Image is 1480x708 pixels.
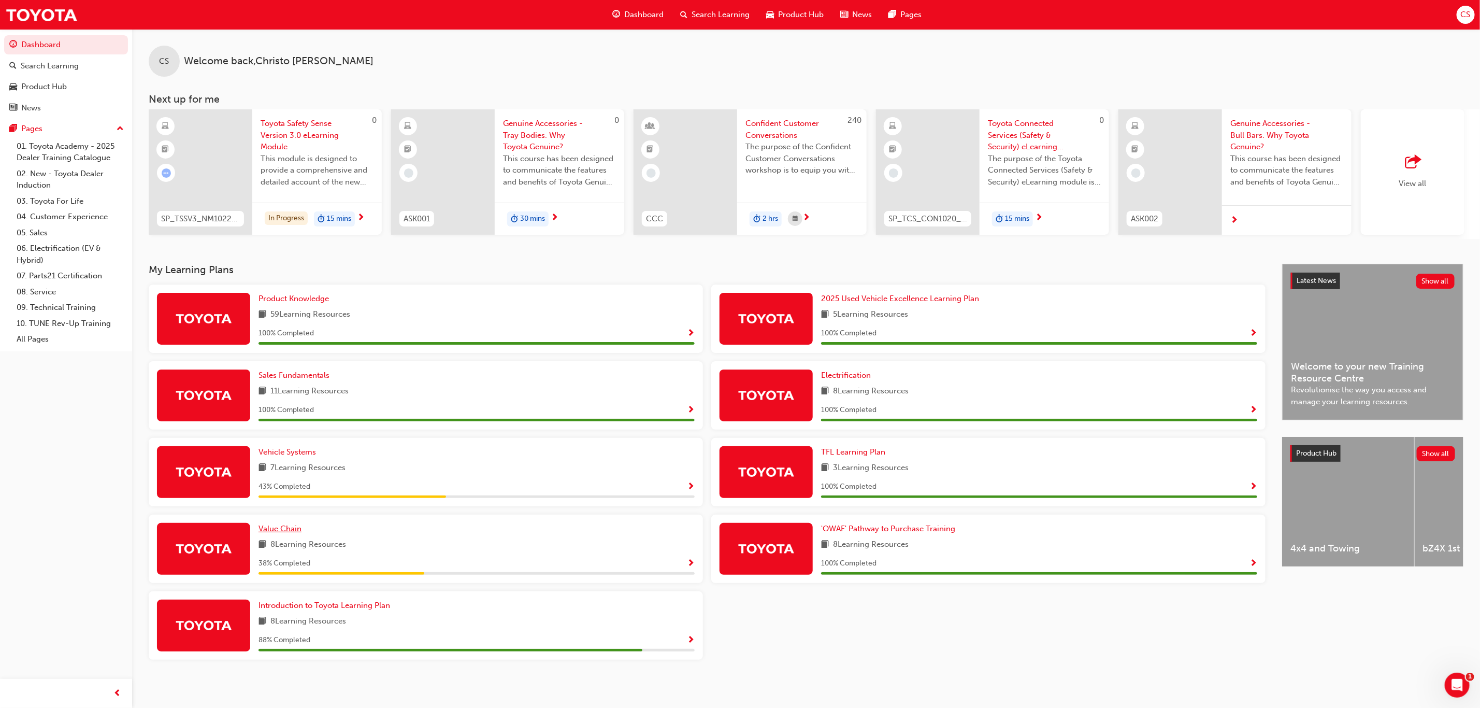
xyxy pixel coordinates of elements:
span: book-icon [258,308,266,321]
span: News [852,9,872,21]
img: Trak [175,463,232,481]
span: Value Chain [258,524,301,533]
a: 06. Electrification (EV & Hybrid) [12,240,128,268]
span: pages-icon [888,8,896,21]
span: learningResourceType_ELEARNING-icon [405,120,412,133]
span: 100 % Completed [821,481,876,493]
span: book-icon [258,385,266,398]
span: next-icon [1230,216,1238,225]
span: book-icon [821,539,829,551]
h3: My Learning Plans [149,264,1266,276]
button: DashboardSearch LearningProduct HubNews [4,33,128,119]
button: Show Progress [1249,404,1257,417]
span: Show Progress [1249,483,1257,492]
div: Product Hub [21,81,67,93]
span: 2025 Used Vehicle Excellence Learning Plan [821,294,979,303]
button: Show all [1417,446,1456,461]
span: Introduction to Toyota Learning Plan [258,601,390,610]
span: Show Progress [1249,406,1257,415]
span: Welcome back , Christo [PERSON_NAME] [184,55,373,67]
a: 10. TUNE Rev-Up Training [12,316,128,332]
span: Show Progress [687,329,695,338]
button: Show Progress [1249,557,1257,570]
a: news-iconNews [832,4,880,25]
span: 15 mins [1005,213,1029,225]
span: next-icon [551,214,558,223]
button: Show Progress [687,327,695,340]
span: ASK001 [404,213,430,225]
span: search-icon [680,8,687,21]
a: 04. Customer Experience [12,209,128,225]
span: Search Learning [692,9,750,21]
img: Trak [738,309,795,328]
a: guage-iconDashboard [604,4,672,25]
span: SP_TSSV3_NM1022_EL [161,213,240,225]
a: Dashboard [4,35,128,54]
a: Latest NewsShow all [1291,273,1455,289]
span: 4x4 and Towing [1290,543,1406,555]
span: news-icon [840,8,848,21]
span: book-icon [258,539,266,551]
span: Revolutionise the way you access and manage your learning resources. [1291,384,1455,407]
span: learningRecordVerb_NONE-icon [404,168,413,178]
span: learningResourceType_ELEARNING-icon [1132,120,1139,133]
a: Trak [5,3,78,26]
span: book-icon [258,462,266,475]
a: 0SP_TCS_CON1020_VDToyota Connected Services (Safety & Security) eLearning moduleThe purpose of th... [876,109,1109,235]
span: Pages [900,9,922,21]
span: learningRecordVerb_NONE-icon [889,168,898,178]
span: Sales Fundamentals [258,371,329,380]
span: Show Progress [687,406,695,415]
span: prev-icon [114,687,122,700]
a: 4x4 and Towing [1282,437,1414,567]
span: Toyota Connected Services (Safety & Security) eLearning module [988,118,1101,153]
span: Show Progress [1249,559,1257,569]
span: pages-icon [9,124,17,134]
img: Trak [175,540,232,558]
button: Show Progress [1249,480,1257,493]
a: 2025 Used Vehicle Excellence Learning Plan [821,293,983,305]
span: 59 Learning Resources [270,308,350,321]
a: 07. Parts21 Certification [12,268,128,284]
span: 0 [614,116,619,125]
span: 100 % Completed [821,404,876,416]
span: Product Hub [778,9,824,21]
span: 8 Learning Resources [270,615,346,628]
div: Search Learning [21,60,79,72]
span: 100 % Completed [821,328,876,339]
span: Genuine Accessories - Tray Bodies. Why Toyota Genuine? [503,118,616,153]
a: 0SP_TSSV3_NM1022_ELToyota Safety Sense Version 3.0 eLearning ModuleThis module is designed to pro... [149,109,382,235]
span: Latest News [1297,276,1336,285]
span: duration-icon [511,213,518,226]
span: book-icon [821,308,829,321]
span: 43 % Completed [258,481,310,493]
a: News [4,98,128,118]
span: The purpose of the Confident Customer Conversations workshop is to equip you with tools to commun... [745,141,858,176]
img: Trak [738,540,795,558]
span: 30 mins [520,213,545,225]
span: book-icon [821,385,829,398]
span: CS [1461,9,1471,21]
span: duration-icon [996,213,1003,226]
span: 100 % Completed [258,404,314,416]
span: This module is designed to provide a comprehensive and detailed account of the new enhanced Toyot... [261,153,373,188]
div: News [21,102,41,114]
span: 100 % Completed [258,328,314,339]
a: ASK002Genuine Accessories - Bull Bars. Why Toyota Genuine?This course has been designed to commun... [1118,109,1352,235]
span: guage-icon [612,8,620,21]
span: Show Progress [1249,329,1257,338]
button: Show Progress [1249,327,1257,340]
img: Trak [175,616,232,634]
a: Product Knowledge [258,293,333,305]
span: search-icon [9,62,17,71]
a: Vehicle Systems [258,446,320,458]
a: Product Hub [4,77,128,96]
button: Pages [4,119,128,138]
iframe: Intercom live chat [1445,673,1470,698]
span: TFL Learning Plan [821,447,885,457]
span: 5 Learning Resources [833,308,908,321]
span: Confident Customer Conversations [745,118,858,141]
span: 240 [847,116,861,125]
span: learningRecordVerb_NONE-icon [1131,168,1141,178]
button: Show all [1416,274,1455,289]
